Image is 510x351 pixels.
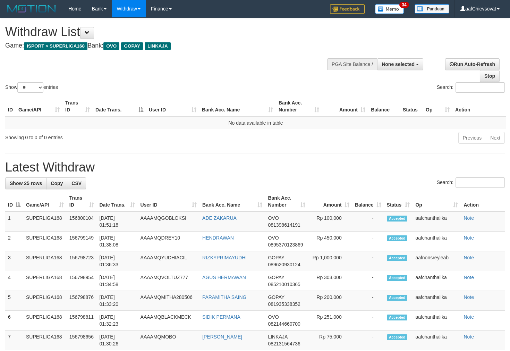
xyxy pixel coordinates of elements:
th: Bank Acc. Name: activate to sort column ascending [199,97,276,116]
span: Copy [51,181,63,186]
h4: Game: Bank: [5,42,333,49]
th: Action [452,97,506,116]
th: Balance [368,97,400,116]
span: GOPAY [121,42,143,50]
td: aafchanthalika [413,291,461,311]
div: Showing 0 to 0 of 0 entries [5,131,207,141]
th: Action [461,192,505,211]
img: MOTION_logo.png [5,3,58,14]
td: No data available in table [5,116,506,129]
td: aafchanthalika [413,331,461,350]
span: 34 [399,2,409,8]
th: Op: activate to sort column ascending [413,192,461,211]
td: [DATE] 01:38:08 [97,232,138,251]
td: Rp 75,000 [308,331,352,350]
td: - [352,232,384,251]
td: AAAAMQMOBO [138,331,200,350]
td: 156798954 [67,271,97,291]
a: Note [464,294,474,300]
select: Showentries [17,82,43,93]
td: [DATE] 01:36:33 [97,251,138,271]
span: Accepted [387,315,408,320]
td: 3 [5,251,23,271]
td: - [352,271,384,291]
span: Accepted [387,334,408,340]
span: OVO [268,314,279,320]
span: Show 25 rows [10,181,42,186]
td: 156798811 [67,311,97,331]
a: Stop [480,70,500,82]
td: 7 [5,331,23,350]
h1: Latest Withdraw [5,160,505,174]
td: [DATE] 01:34:58 [97,271,138,291]
img: panduan.png [415,4,449,14]
td: AAAAMQVOLTUZ777 [138,271,200,291]
th: Date Trans.: activate to sort column descending [93,97,146,116]
a: ADE ZAKARUA [202,215,237,221]
a: RIZKYPRIMAYUDHI [202,255,247,260]
td: - [352,291,384,311]
span: Copy 082144660700 to clipboard [268,321,300,327]
th: Amount: activate to sort column ascending [322,97,368,116]
th: User ID: activate to sort column ascending [138,192,200,211]
td: Rp 100,000 [308,211,352,232]
th: ID [5,97,16,116]
label: Search: [437,177,505,188]
td: 156798656 [67,331,97,350]
td: SUPERLIGA168 [23,311,67,331]
th: User ID: activate to sort column ascending [146,97,199,116]
span: Copy 081398614191 to clipboard [268,222,300,228]
td: AAAAMQMITHA280506 [138,291,200,311]
a: Note [464,215,474,221]
td: 5 [5,291,23,311]
th: ID: activate to sort column descending [5,192,23,211]
span: Accepted [387,235,408,241]
th: Amount: activate to sort column ascending [308,192,352,211]
a: HENDRAWAN [202,235,234,241]
button: None selected [377,58,423,70]
span: Copy 082131564736 to clipboard [268,341,300,346]
span: Copy 0895370123869 to clipboard [268,242,303,248]
td: Rp 450,000 [308,232,352,251]
div: PGA Site Balance / [327,58,377,70]
span: Copy 089620930124 to clipboard [268,262,300,267]
th: Date Trans.: activate to sort column ascending [97,192,138,211]
h1: Withdraw List [5,25,333,39]
span: None selected [382,61,415,67]
th: Trans ID: activate to sort column ascending [62,97,93,116]
td: Rp 200,000 [308,291,352,311]
td: 156800104 [67,211,97,232]
td: 156798876 [67,291,97,311]
td: aafchanthalika [413,311,461,331]
td: 156798723 [67,251,97,271]
span: GOPAY [268,294,284,300]
td: SUPERLIGA168 [23,291,67,311]
th: Status: activate to sort column ascending [384,192,413,211]
span: GOPAY [268,255,284,260]
td: 2 [5,232,23,251]
a: SIDIK PERMANA [202,314,240,320]
td: SUPERLIGA168 [23,331,67,350]
td: 6 [5,311,23,331]
a: Note [464,314,474,320]
span: LINKAJA [268,334,287,340]
td: [DATE] 01:51:18 [97,211,138,232]
td: - [352,331,384,350]
td: aafchanthalika [413,211,461,232]
span: OVO [268,215,279,221]
a: Note [464,334,474,340]
td: Rp 303,000 [308,271,352,291]
td: Rp 251,000 [308,311,352,331]
td: AAAAMQYUDHIACIL [138,251,200,271]
td: AAAAMQDREY10 [138,232,200,251]
a: [PERSON_NAME] [202,334,242,340]
span: Accepted [387,275,408,281]
span: GOPAY [268,275,284,280]
span: Accepted [387,255,408,261]
span: OVO [268,235,279,241]
td: aafchanthalika [413,271,461,291]
span: Accepted [387,216,408,222]
th: Status [400,97,423,116]
td: AAAAMQBLACKMECK [138,311,200,331]
th: Game/API: activate to sort column ascending [16,97,62,116]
